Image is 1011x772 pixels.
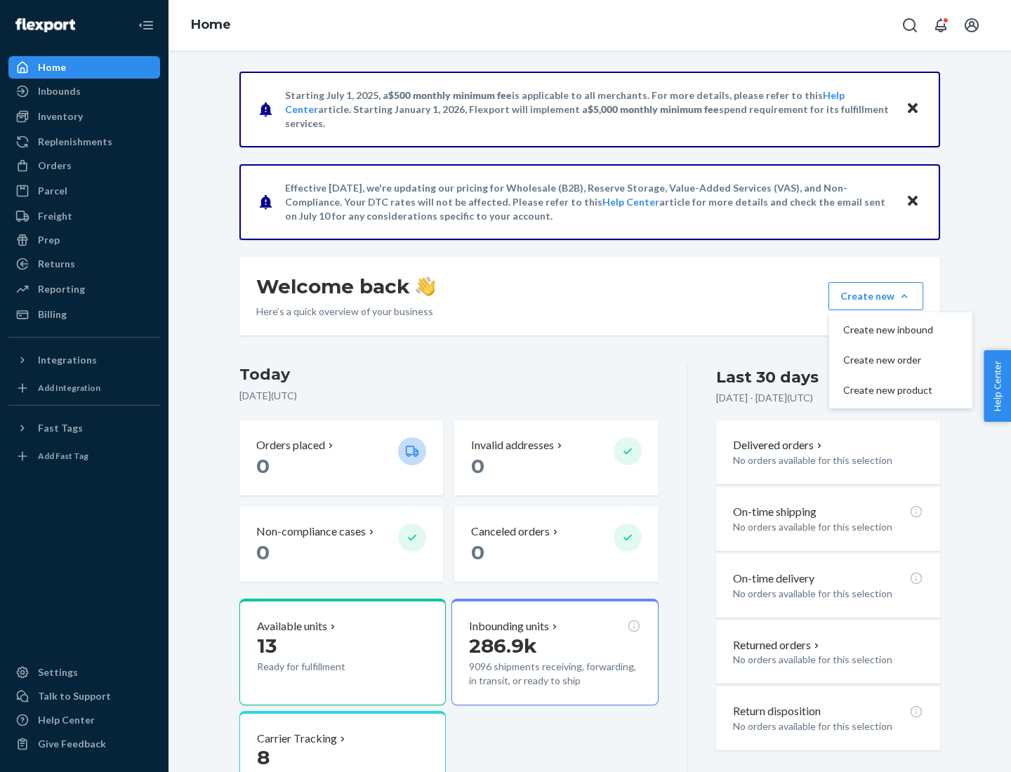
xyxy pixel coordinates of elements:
[733,587,923,601] p: No orders available for this selection
[8,417,160,439] button: Fast Tags
[38,233,60,247] div: Prep
[716,391,813,405] p: [DATE] - [DATE] ( UTC )
[38,60,66,74] div: Home
[257,618,327,634] p: Available units
[256,274,435,299] h1: Welcome back
[8,349,160,371] button: Integrations
[38,689,111,703] div: Talk to Support
[191,17,231,32] a: Home
[733,504,817,520] p: On-time shipping
[8,205,160,227] a: Freight
[904,192,922,212] button: Close
[180,5,242,46] ol: breadcrumbs
[832,375,970,406] button: Create new product
[256,540,270,564] span: 0
[8,105,160,128] a: Inventory
[896,11,924,39] button: Open Search Box
[733,703,821,719] p: Return disposition
[8,685,160,707] a: Talk to Support
[8,131,160,153] a: Replenishments
[256,437,325,453] p: Orders placed
[239,420,443,495] button: Orders placed 0
[733,453,923,467] p: No orders available for this selection
[469,634,537,658] span: 286.9k
[8,661,160,684] a: Settings
[733,719,923,733] p: No orders available for this selection
[388,89,512,101] span: $500 monthly minimum fee
[239,507,443,582] button: Non-compliance cases 0
[38,421,83,435] div: Fast Tags
[469,618,549,634] p: Inbounding units
[8,278,160,300] a: Reporting
[602,196,659,208] a: Help Center
[843,325,933,335] span: Create new inbound
[285,181,892,223] p: Effective [DATE], we're updating our pricing for Wholesale (B2B), Reserve Storage, Value-Added Se...
[927,11,955,39] button: Open notifications
[257,660,387,674] p: Ready for fulfillment
[256,454,270,478] span: 0
[38,282,85,296] div: Reporting
[239,599,446,705] button: Available units13Ready for fulfillment
[958,11,986,39] button: Open account menu
[239,389,659,403] p: [DATE] ( UTC )
[8,709,160,731] a: Help Center
[469,660,640,688] p: 9096 shipments receiving, forwarding, in transit, or ready to ship
[256,305,435,319] p: Here’s a quick overview of your business
[733,520,923,534] p: No orders available for this selection
[904,99,922,119] button: Close
[38,84,81,98] div: Inbounds
[257,745,270,769] span: 8
[471,437,554,453] p: Invalid addresses
[38,713,95,727] div: Help Center
[239,364,659,386] h3: Today
[257,731,337,747] p: Carrier Tracking
[15,18,75,32] img: Flexport logo
[471,524,550,540] p: Canceled orders
[256,524,366,540] p: Non-compliance cases
[733,437,825,453] button: Delivered orders
[843,355,933,365] span: Create new order
[38,135,112,149] div: Replenishments
[454,507,658,582] button: Canceled orders 0
[38,353,97,367] div: Integrations
[588,103,719,115] span: $5,000 monthly minimum fee
[38,209,72,223] div: Freight
[8,377,160,399] a: Add Integration
[832,315,970,345] button: Create new inbound
[984,350,1011,422] button: Help Center
[38,450,88,462] div: Add Fast Tag
[471,454,484,478] span: 0
[8,303,160,326] a: Billing
[454,420,658,495] button: Invalid addresses 0
[843,385,933,395] span: Create new product
[38,665,78,679] div: Settings
[471,540,484,564] span: 0
[8,733,160,755] button: Give Feedback
[733,571,814,587] p: On-time delivery
[451,599,658,705] button: Inbounding units286.9k9096 shipments receiving, forwarding, in transit, or ready to ship
[257,634,277,658] span: 13
[8,180,160,202] a: Parcel
[38,109,83,124] div: Inventory
[38,184,67,198] div: Parcel
[416,277,435,296] img: hand-wave emoji
[8,229,160,251] a: Prep
[8,56,160,79] a: Home
[285,88,892,131] p: Starting July 1, 2025, a is applicable to all merchants. For more details, please refer to this a...
[38,257,75,271] div: Returns
[832,345,970,375] button: Create new order
[38,307,67,321] div: Billing
[8,154,160,177] a: Orders
[8,253,160,275] a: Returns
[8,80,160,102] a: Inbounds
[733,637,822,653] button: Returned orders
[8,445,160,467] a: Add Fast Tag
[38,159,72,173] div: Orders
[828,282,923,310] button: Create newCreate new inboundCreate new orderCreate new product
[132,11,160,39] button: Close Navigation
[716,366,819,388] div: Last 30 days
[38,737,106,751] div: Give Feedback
